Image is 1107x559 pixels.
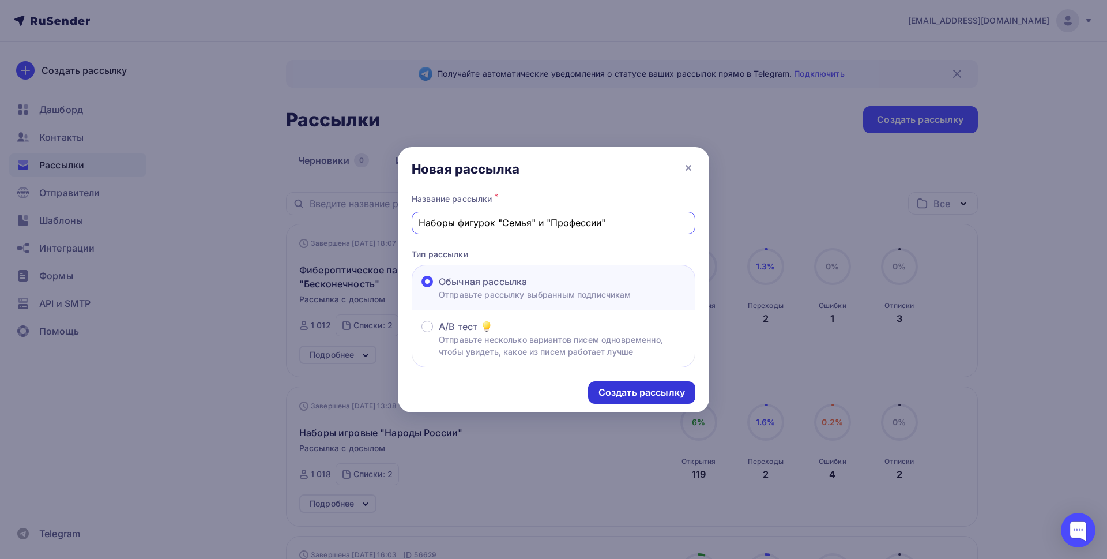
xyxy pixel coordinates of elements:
span: Обычная рассылка [439,275,527,288]
p: Отправьте рассылку выбранным подписчикам [439,288,631,301]
span: A/B тест [439,320,477,333]
p: Отправьте несколько вариантов писем одновременно, чтобы увидеть, какое из писем работает лучше [439,333,686,358]
p: Тип рассылки [412,248,695,260]
input: Придумайте название рассылки [419,216,689,230]
div: Создать рассылку [598,386,685,399]
div: Новая рассылка [412,161,519,177]
div: Название рассылки [412,191,695,207]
